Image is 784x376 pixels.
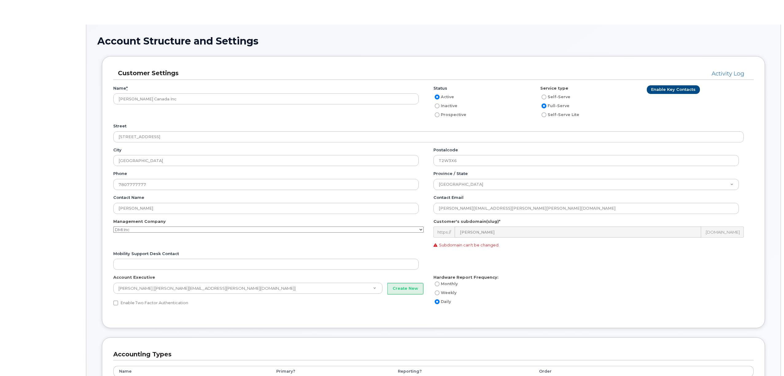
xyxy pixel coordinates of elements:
label: Name [113,85,128,91]
label: Weekly [433,289,456,297]
div: .[DOMAIN_NAME] [701,227,744,238]
input: Inactive [435,103,440,108]
label: Service type [540,85,568,91]
h3: Customer Settings [118,69,479,77]
label: Customer's subdomain(slug)* [433,219,500,224]
a: Enable Key Contacts [647,85,700,94]
div: https:// [433,227,455,238]
h3: Accounting Types [113,350,749,359]
label: Mobility Support Desk Contact [113,251,179,257]
a: Activity Log [712,70,744,77]
input: Weekly [435,290,440,295]
input: Full-Serve [541,103,546,108]
label: Daily [433,298,451,305]
input: Self-Serve [541,95,546,99]
label: Monthly [433,280,458,288]
input: Monthly [435,281,440,286]
label: Management Company [113,219,166,224]
label: Inactive [433,102,457,110]
label: Street [113,123,126,129]
p: Subdomain can't be changed. [433,242,749,248]
input: Enable Two Factor Authentication [113,300,118,305]
label: Contact email [433,195,464,200]
label: Enable Two Factor Authentication [113,299,188,307]
input: Daily [435,299,440,304]
a: [PERSON_NAME] [[PERSON_NAME][EMAIL_ADDRESS][PERSON_NAME][DOMAIN_NAME]] [113,283,382,294]
label: Status [433,85,447,91]
h1: Account Structure and Settings [97,36,770,46]
label: Postalcode [433,147,458,153]
input: Active [435,95,440,99]
abbr: required [126,86,128,91]
label: Self-Serve Lite [540,111,579,118]
label: Contact name [113,195,144,200]
input: Prospective [435,112,440,117]
label: Account Executive [113,274,155,280]
label: Prospective [433,111,466,118]
strong: Hardware Report Frequency: [433,275,499,280]
label: Phone [113,171,127,176]
button: Create New [387,283,423,294]
span: [PERSON_NAME] [[PERSON_NAME][EMAIL_ADDRESS][PERSON_NAME][DOMAIN_NAME]] [118,286,296,291]
label: Active [433,93,454,101]
label: Self-Serve [540,93,570,101]
input: Self-Serve Lite [541,112,546,117]
label: Full-Serve [540,102,569,110]
label: Province / State [433,171,468,176]
label: City [113,147,122,153]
